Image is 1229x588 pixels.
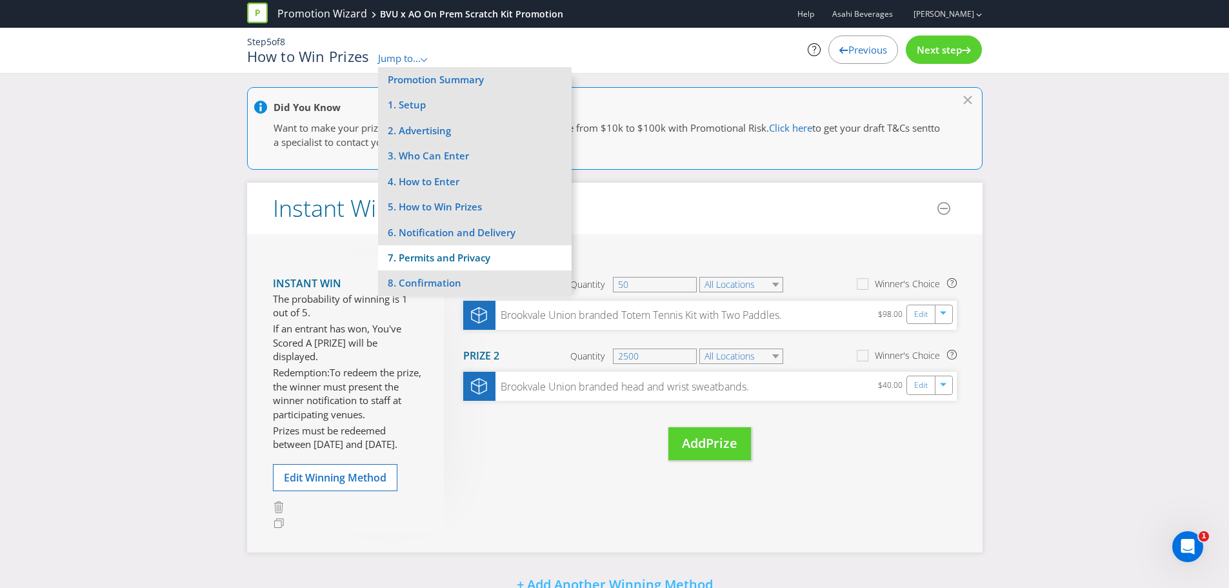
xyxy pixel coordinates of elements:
div: Winner's Choice [875,349,940,362]
a: Help [797,8,814,19]
h4: Prize 2 [463,350,499,362]
span: of [272,35,280,48]
a: [PERSON_NAME] [901,8,974,19]
p: Prizes must be redeemed between [DATE] and [DATE]. [273,424,425,452]
a: Promotion Wizard [277,6,367,21]
div: $40.00 [878,378,906,394]
div: $98.00 [878,307,906,323]
a: 1. Setup [378,92,572,117]
a: 8. Confirmation [378,270,572,296]
span: Jump to... [378,52,421,65]
a: Edit [914,378,928,393]
a: 7. Permits and Privacy [378,245,572,270]
h4: Instant Win [273,278,425,290]
span: to get your draft T&Cs sentto a specialist to contact you with further details. [274,121,940,148]
span: Redemption: [273,366,330,379]
span: Want to make your prizing budget work harder? Increase your prize from $10k to $100k with Promoti... [274,121,769,134]
span: Quantity [570,278,605,291]
button: Edit Winning Method [273,464,397,491]
p: The probability of winning is 1 out of 5. [273,292,425,320]
h1: How to Win Prizes [247,48,369,64]
span: Add [682,434,706,452]
span: Next step [917,43,962,56]
span: Prize [706,434,737,452]
a: Edit [914,307,928,322]
div: BVU x AO On Prem Scratch Kit Promotion [380,8,563,21]
p: If an entrant has won, You've Scored A [PRIZE] will be displayed. [273,322,425,363]
a: 6. Notification and Delivery [378,220,572,245]
a: Click here [769,121,812,134]
span: 8 [280,35,285,48]
a: 5. How to Win Prizes [378,194,572,219]
a: 3. Who Can Enter [378,143,572,168]
h2: Instant Win [273,196,390,221]
iframe: Intercom live chat [1172,531,1203,562]
div: Brookvale Union branded Totem Tennis Kit with Two Paddles. [495,308,782,323]
a: 2. Advertising [378,118,572,143]
a: Promotion Summary [388,73,484,86]
span: Asahi Beverages [832,8,893,19]
a: 4. How to Enter [378,169,572,194]
span: To redeem the prize, the winner must present the winner notification to staff at participating ve... [273,366,421,420]
span: 5 [266,35,272,48]
span: Quantity [570,350,605,363]
div: Brookvale Union branded head and wrist sweatbands. [495,380,749,394]
span: Step [247,35,266,48]
button: AddPrize [668,427,751,460]
span: 1 [1199,531,1209,542]
span: Edit Winning Method [284,471,386,485]
div: Winner's Choice [875,278,940,290]
span: Previous [848,43,887,56]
